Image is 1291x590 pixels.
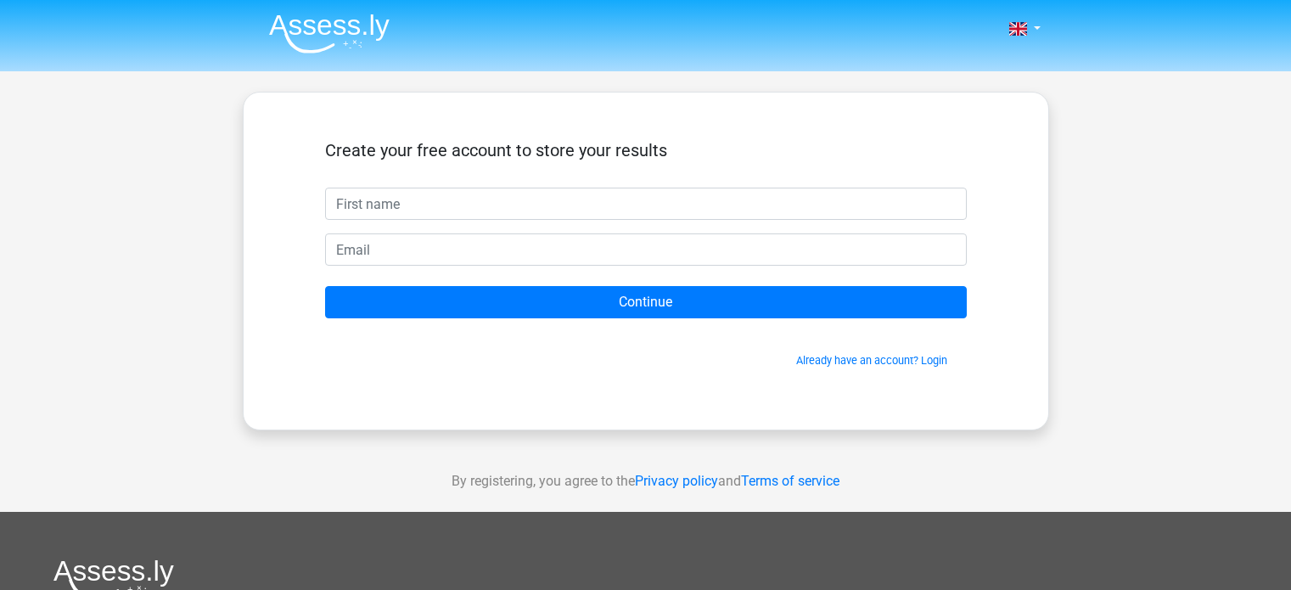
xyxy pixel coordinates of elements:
a: Terms of service [741,473,839,489]
a: Privacy policy [635,473,718,489]
h5: Create your free account to store your results [325,140,967,160]
a: Already have an account? Login [796,354,947,367]
input: First name [325,188,967,220]
img: Assessly [269,14,390,53]
input: Email [325,233,967,266]
input: Continue [325,286,967,318]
